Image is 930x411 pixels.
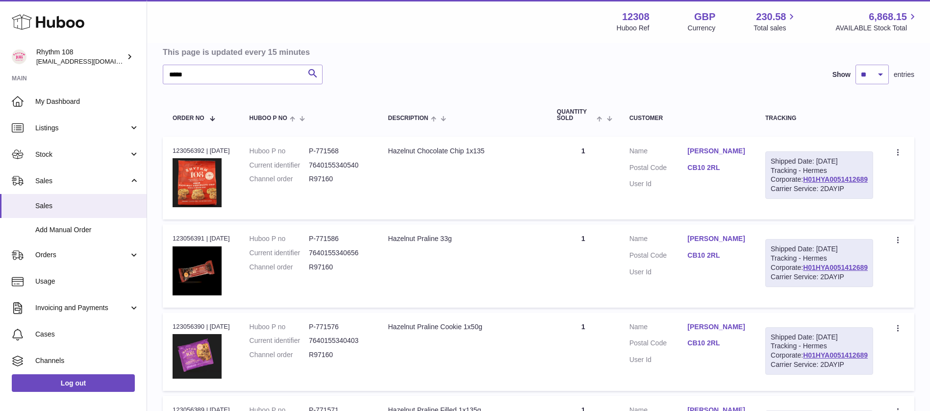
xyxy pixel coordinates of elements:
dt: Name [629,146,688,158]
dd: 7640155340403 [309,336,368,345]
dd: R97160 [309,350,368,360]
img: 123081684745685.jpg [173,246,222,295]
div: Currency [688,24,716,33]
a: [PERSON_NAME] [687,322,746,332]
span: Total sales [754,24,797,33]
div: Hazelnut Praline Cookie 1x50g [388,322,537,332]
span: [EMAIL_ADDRESS][DOMAIN_NAME] [36,57,144,65]
div: Shipped Date: [DATE] [771,333,868,342]
dt: Channel order [250,174,309,184]
span: Orders [35,250,129,260]
dt: Postal Code [629,163,688,175]
div: 123056391 | [DATE] [173,234,230,243]
dd: P-771568 [309,146,368,156]
span: Stock [35,150,129,159]
span: Description [388,115,428,121]
div: Tracking - Hermes Corporate: [765,151,873,199]
span: Invoicing and Payments [35,303,129,313]
div: Tracking [765,115,873,121]
a: [PERSON_NAME] [687,234,746,243]
div: Tracking - Hermes Corporate: [765,239,873,287]
dt: Huboo P no [250,322,309,332]
a: CB10 2RL [687,338,746,348]
span: Sales [35,176,129,186]
span: Add Manual Order [35,225,139,235]
span: Order No [173,115,204,121]
dt: Channel order [250,263,309,272]
dt: User Id [629,179,688,189]
dt: User Id [629,355,688,364]
div: Carrier Service: 2DAYIP [771,184,868,193]
dd: 7640155340540 [309,161,368,170]
div: Carrier Service: 2DAYIP [771,360,868,369]
dd: 7640155340656 [309,248,368,258]
dt: Name [629,234,688,246]
span: Cases [35,330,139,339]
img: orders@rhythm108.com [12,49,26,64]
a: CB10 2RL [687,251,746,260]
div: Shipped Date: [DATE] [771,244,868,254]
span: 6,868.15 [869,10,907,24]
dt: Name [629,322,688,334]
div: Hazelnut Chocolate Chip 1x135 [388,146,537,156]
span: Usage [35,277,139,286]
a: H01HYA0051412689 [803,351,868,359]
span: Listings [35,123,129,133]
div: Hazelnut Praline 33g [388,234,537,243]
span: entries [894,70,914,79]
span: Channels [35,356,139,365]
a: H01HYA0051412689 [803,175,868,183]
a: CB10 2RL [687,163,746,172]
span: AVAILABLE Stock Total [835,24,918,33]
span: Quantity Sold [557,109,595,121]
strong: GBP [694,10,715,24]
div: Shipped Date: [DATE] [771,157,868,166]
div: Tracking - Hermes Corporate: [765,327,873,375]
span: 230.58 [756,10,786,24]
dt: Current identifier [250,336,309,345]
dt: Current identifier [250,161,309,170]
dt: Current identifier [250,248,309,258]
div: Customer [629,115,746,121]
td: 1 [547,313,620,391]
dt: Huboo P no [250,234,309,243]
dt: Channel order [250,350,309,360]
dd: P-771586 [309,234,368,243]
dt: Huboo P no [250,146,309,156]
dt: Postal Code [629,251,688,263]
dd: P-771576 [309,322,368,332]
a: 230.58 Total sales [754,10,797,33]
img: 123081684746190.JPG [173,158,222,207]
div: Carrier Service: 2DAYIP [771,272,868,282]
a: H01HYA0051412689 [803,264,868,271]
div: 123056390 | [DATE] [173,322,230,331]
div: 123056392 | [DATE] [173,146,230,155]
dt: User Id [629,267,688,277]
div: Rhythm 108 [36,48,125,66]
td: 1 [547,224,620,307]
strong: 12308 [622,10,650,24]
div: Huboo Ref [617,24,650,33]
span: Sales [35,201,139,211]
span: Huboo P no [250,115,287,121]
dd: R97160 [309,263,368,272]
td: 1 [547,137,620,219]
img: 123081684746041.JPG [173,334,222,379]
label: Show [832,70,851,79]
a: 6,868.15 AVAILABLE Stock Total [835,10,918,33]
a: [PERSON_NAME] [687,146,746,156]
a: Log out [12,374,135,392]
dd: R97160 [309,174,368,184]
h3: This page is updated every 15 minutes [163,47,912,57]
span: My Dashboard [35,97,139,106]
dt: Postal Code [629,338,688,350]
